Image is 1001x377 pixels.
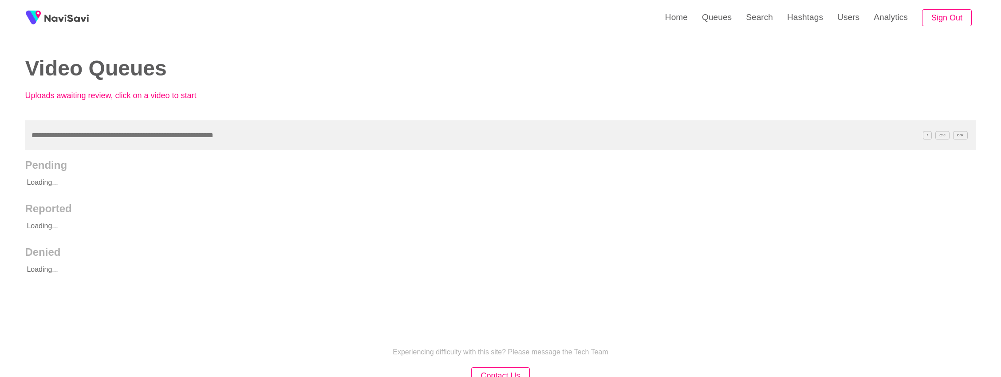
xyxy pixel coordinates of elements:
[25,91,220,100] p: Uploads awaiting review, click on a video to start
[44,13,89,22] img: fireSpot
[25,171,881,194] p: Loading...
[923,131,932,139] span: /
[25,57,487,80] h2: Video Queues
[25,258,881,281] p: Loading...
[953,131,968,139] span: C^K
[25,202,976,215] h2: Reported
[393,348,608,356] p: Experiencing difficulty with this site? Please message the Tech Team
[25,246,976,258] h2: Denied
[935,131,950,139] span: C^J
[922,9,972,27] button: Sign Out
[25,215,881,237] p: Loading...
[22,7,44,29] img: fireSpot
[25,159,976,171] h2: Pending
